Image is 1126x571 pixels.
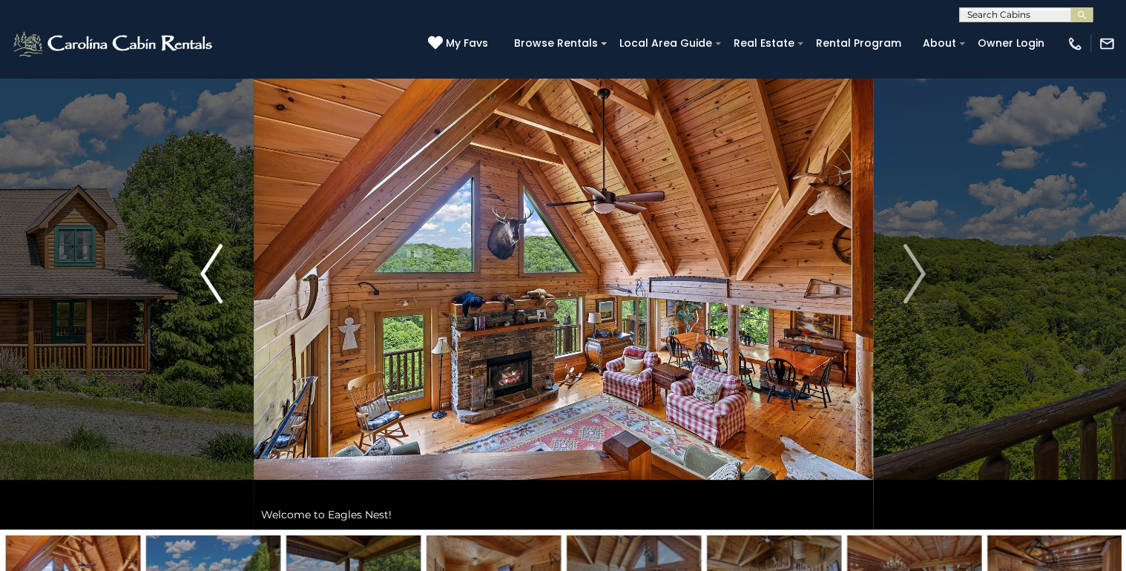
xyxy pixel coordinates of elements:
img: arrow [903,244,926,303]
a: Rental Program [809,32,909,55]
a: About [915,32,964,55]
div: Welcome to Eagles Nest! [254,500,873,529]
a: My Favs [428,36,492,52]
img: phone-regular-white.png [1067,36,1083,52]
button: Previous [169,18,254,529]
button: Next [872,18,957,529]
a: Real Estate [726,32,802,55]
a: Owner Login [970,32,1052,55]
a: Browse Rentals [507,32,605,55]
img: White-1-2.png [11,29,217,59]
img: mail-regular-white.png [1099,36,1115,52]
a: Local Area Guide [612,32,720,55]
img: arrow [200,244,223,303]
span: My Favs [446,36,488,51]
